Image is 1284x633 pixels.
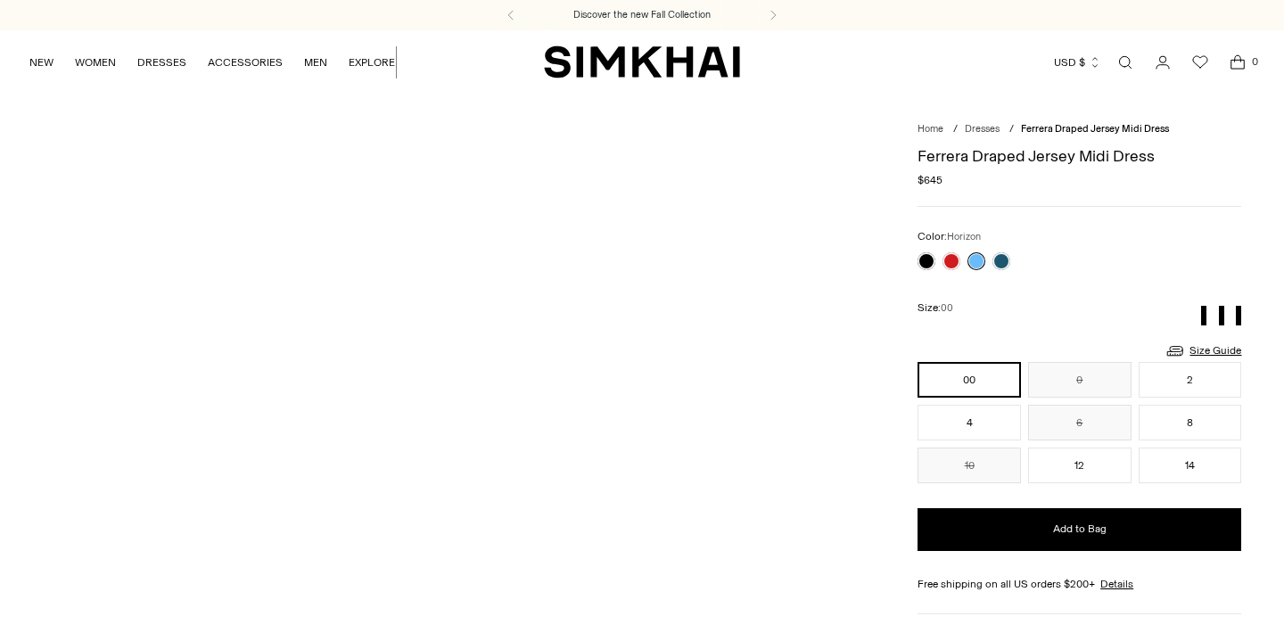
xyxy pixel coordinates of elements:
span: $645 [918,172,942,188]
button: 0 [1028,362,1132,398]
a: Open search modal [1107,45,1143,80]
div: / [1009,122,1014,137]
span: 0 [1247,53,1263,70]
button: 8 [1139,405,1242,440]
label: Color: [918,228,981,245]
button: 14 [1139,448,1242,483]
button: 6 [1028,405,1132,440]
div: / [953,122,958,137]
span: Ferrera Draped Jersey Midi Dress [1021,123,1169,135]
a: Wishlist [1182,45,1218,80]
a: EXPLORE [349,43,395,82]
a: Dresses [965,123,1000,135]
a: Size Guide [1165,340,1241,362]
a: DRESSES [137,43,186,82]
a: Go to the account page [1145,45,1181,80]
a: Discover the new Fall Collection [573,8,711,22]
a: SIMKHAI [544,45,740,79]
h1: Ferrera Draped Jersey Midi Dress [918,148,1241,164]
button: 00 [918,362,1021,398]
span: Horizon [947,231,981,243]
a: Open cart modal [1220,45,1255,80]
span: Add to Bag [1053,522,1107,537]
a: Details [1100,576,1133,592]
nav: breadcrumbs [918,122,1241,137]
button: 2 [1139,362,1242,398]
button: 10 [918,448,1021,483]
button: USD $ [1054,43,1101,82]
span: 00 [941,302,953,314]
div: Free shipping on all US orders $200+ [918,576,1241,592]
button: 4 [918,405,1021,440]
a: Home [918,123,943,135]
button: Add to Bag [918,508,1241,551]
a: NEW [29,43,53,82]
button: 12 [1028,448,1132,483]
a: MEN [304,43,327,82]
label: Size: [918,300,953,316]
a: ACCESSORIES [208,43,283,82]
a: WOMEN [75,43,116,82]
